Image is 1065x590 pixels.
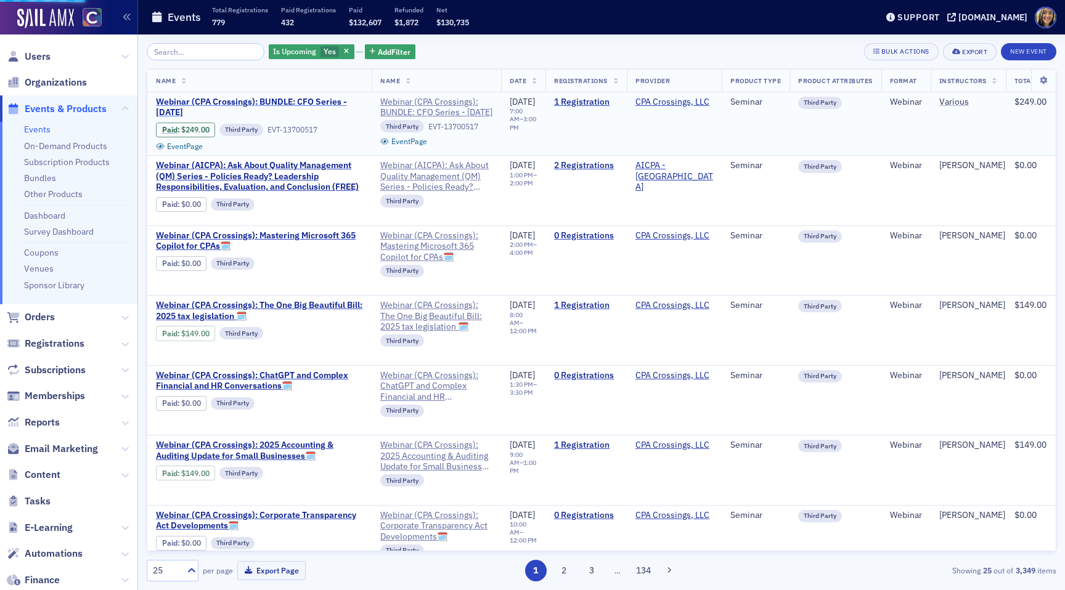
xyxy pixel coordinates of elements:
span: : [162,398,181,408]
span: CPA Crossings, LLC [635,300,713,311]
a: Tasks [7,495,51,508]
a: Memberships [7,389,85,403]
time: 3:00 PM [510,115,536,131]
span: Registrations [25,337,84,350]
a: Webinar (CPA Crossings): Mastering Microsoft 365 Copilot for CPAs🗓️ [156,230,363,252]
a: EventPage [380,137,427,146]
div: Paid: 0 - $0 [156,536,206,551]
a: Webinar (CPA Crossings): Corporate Transparency Act Developments🗓️ [156,510,363,531]
a: 1 Registration [554,300,618,311]
span: $132,607 [349,17,382,27]
span: [DATE] [510,509,535,520]
span: Events & Products [25,102,107,116]
a: Webinar (CPA Crossings): BUNDLE: CFO Series - [DATE] [380,97,492,118]
a: Survey Dashboard [24,226,94,237]
a: [PERSON_NAME] [939,160,1005,171]
div: Paid: 2 - $0 [156,197,206,212]
a: New Event [1001,45,1056,56]
a: AICPA - [GEOGRAPHIC_DATA] [635,160,713,193]
span: Memberships [25,389,85,403]
span: : [162,329,181,338]
div: Seminar [730,160,781,171]
span: $0.00 [1014,160,1037,171]
div: Third Party [219,124,263,136]
div: Seminar [730,440,781,451]
span: E-Learning [25,521,73,535]
span: [DATE] [510,96,535,107]
a: Webinar (CPA Crossings): The One Big Beautiful Bill: 2025 tax legislation 🗓️ [156,300,363,321]
button: Export Page [237,561,306,580]
span: Instructors [939,76,987,85]
a: Paid [162,469,177,478]
a: Users [7,50,51,63]
a: SailAMX [17,9,74,28]
div: Third Party [211,257,255,270]
div: Third Party [798,370,842,382]
span: Webinar (CPA Crossings): The One Big Beautiful Bill: 2025 tax legislation 🗓️ [380,300,492,333]
div: Showing out of items [762,565,1056,576]
time: 3:30 PM [510,388,533,397]
a: 1 Registration [554,97,618,108]
a: Events & Products [7,102,107,116]
p: Paid [349,6,382,14]
a: Webinar (CPA Crossings): Mastering Microsoft 365 Copilot for CPAs🗓️ [380,230,492,263]
span: $0.00 [181,200,201,209]
time: 8:00 AM [510,310,523,327]
a: [PERSON_NAME] [939,230,1005,241]
div: Third Party [380,265,424,277]
button: 134 [633,560,655,581]
div: Third Party [798,510,842,522]
div: [PERSON_NAME] [939,440,1005,451]
time: 1:00 PM [510,171,533,179]
span: $149.00 [181,329,210,338]
span: $1,872 [394,17,418,27]
span: Name [380,76,400,85]
div: EVT-13700517 [267,125,317,134]
label: per page [203,565,233,576]
a: Venues [24,263,54,274]
div: Seminar [730,230,781,241]
a: Orders [7,310,55,324]
button: New Event [1001,43,1056,60]
div: Paid: 1 - $24900 [156,123,215,137]
span: CPA Crossings, LLC [635,510,713,521]
p: Net [436,6,469,14]
span: $149.00 [1014,439,1047,450]
div: Webinar [890,160,922,171]
span: $149.00 [181,469,210,478]
div: Various [939,97,969,108]
span: Name [156,76,176,85]
time: 12:00 PM [510,326,537,335]
a: Finance [7,573,60,587]
a: Automations [7,547,83,560]
div: – [510,107,537,131]
div: Third Party [380,474,424,487]
span: $0.00 [1014,370,1037,381]
a: EventPage [156,142,203,151]
span: Format [890,76,917,85]
a: Content [7,468,60,482]
span: Automations [25,547,83,560]
span: $0.00 [1014,509,1037,520]
div: Paid: 1 - $0 [156,256,206,271]
a: Webinar (CPA Crossings): ChatGPT and Complex Financial and HR Conversations🗓️ [156,370,363,392]
a: [PERSON_NAME] [939,300,1005,311]
div: [DOMAIN_NAME] [958,12,1027,23]
div: Seminar [730,97,781,108]
div: Webinar [890,300,922,311]
a: Paid [162,398,177,408]
span: [DATE] [510,439,535,450]
div: – [510,311,537,335]
a: Paid [162,329,177,338]
a: Email Marketing [7,442,98,456]
span: CPA Crossings, LLC [635,97,713,108]
a: Webinar (CPA Crossings): 2025 Accounting & Auditing Update for Small Businesses🗓️ [156,440,363,461]
img: SailAMX [83,8,102,27]
button: 3 [581,560,603,581]
div: Support [897,12,940,23]
span: Orders [25,310,55,324]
